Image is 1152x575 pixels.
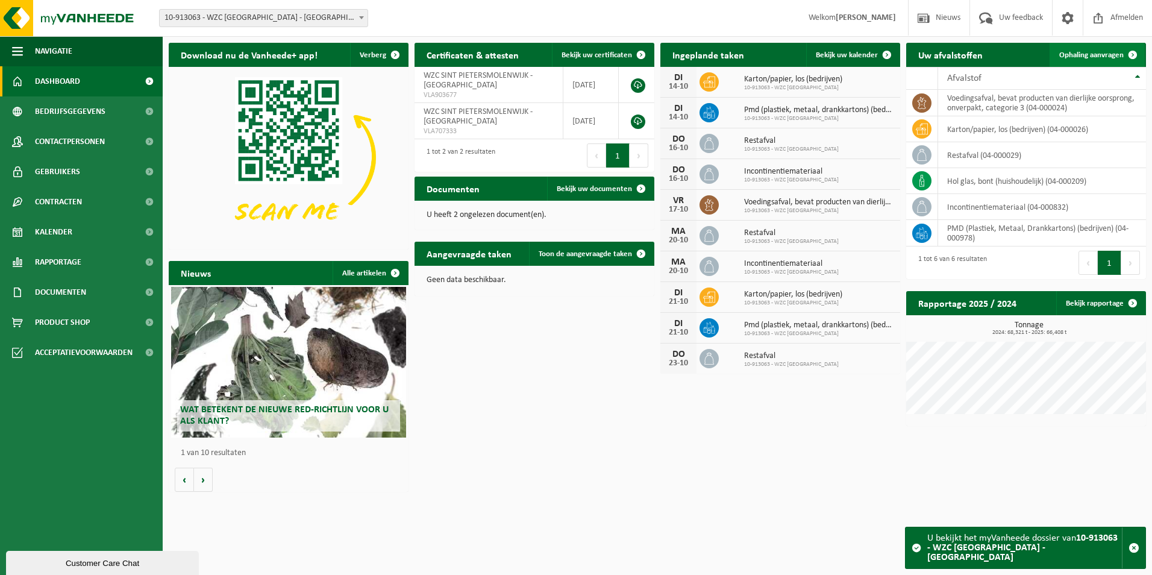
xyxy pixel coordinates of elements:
div: DI [666,104,690,113]
div: 21-10 [666,298,690,306]
span: Acceptatievoorwaarden [35,338,133,368]
a: Bekijk rapportage [1056,291,1145,315]
button: Next [1121,251,1140,275]
button: Volgende [194,468,213,492]
span: 10-913063 - WZC [GEOGRAPHIC_DATA] [744,177,839,184]
div: 17-10 [666,206,690,214]
span: Karton/papier, los (bedrijven) [744,75,842,84]
h2: Nieuws [169,261,223,284]
span: 10-913063 - WZC [GEOGRAPHIC_DATA] [744,115,894,122]
h2: Uw afvalstoffen [906,43,995,66]
p: U heeft 2 ongelezen document(en). [427,211,642,219]
span: Afvalstof [947,74,981,83]
a: Bekijk uw certificaten [552,43,653,67]
td: voedingsafval, bevat producten van dierlijke oorsprong, onverpakt, categorie 3 (04-000024) [938,90,1146,116]
p: Geen data beschikbaar. [427,276,642,284]
span: Wat betekent de nieuwe RED-richtlijn voor u als klant? [180,405,389,426]
h3: Tonnage [912,321,1146,336]
button: 1 [606,143,630,168]
div: DO [666,350,690,359]
button: Next [630,143,648,168]
span: Incontinentiemateriaal [744,259,839,269]
span: 10-913063 - WZC [GEOGRAPHIC_DATA] [744,300,842,307]
span: 10-913063 - WZC [GEOGRAPHIC_DATA] [744,207,894,215]
div: 20-10 [666,267,690,275]
span: Contactpersonen [35,127,105,157]
a: Wat betekent de nieuwe RED-richtlijn voor u als klant? [171,287,406,438]
span: 10-913063 - WZC [GEOGRAPHIC_DATA] [744,361,839,368]
span: WZC SINT PIETERSMOLENWIJK - [GEOGRAPHIC_DATA] [424,107,533,126]
span: Toon de aangevraagde taken [539,250,632,258]
span: Gebruikers [35,157,80,187]
div: 1 tot 2 van 2 resultaten [421,142,495,169]
td: karton/papier, los (bedrijven) (04-000026) [938,116,1146,142]
div: 20-10 [666,236,690,245]
div: 21-10 [666,328,690,337]
td: [DATE] [563,103,619,139]
a: Ophaling aanvragen [1050,43,1145,67]
div: 16-10 [666,144,690,152]
h2: Aangevraagde taken [415,242,524,265]
span: Incontinentiemateriaal [744,167,839,177]
div: DO [666,134,690,144]
strong: 10-913063 - WZC [GEOGRAPHIC_DATA] - [GEOGRAPHIC_DATA] [927,533,1118,562]
div: 14-10 [666,113,690,122]
span: Pmd (plastiek, metaal, drankkartons) (bedrijven) [744,105,894,115]
td: hol glas, bont (huishoudelijk) (04-000209) [938,168,1146,194]
span: Pmd (plastiek, metaal, drankkartons) (bedrijven) [744,321,894,330]
span: Bedrijfsgegevens [35,96,105,127]
span: Dashboard [35,66,80,96]
td: incontinentiemateriaal (04-000832) [938,194,1146,220]
iframe: chat widget [6,548,201,575]
div: VR [666,196,690,206]
div: U bekijkt het myVanheede dossier van [927,527,1122,568]
span: 10-913063 - WZC [GEOGRAPHIC_DATA] [744,238,839,245]
span: 10-913063 - WZC [GEOGRAPHIC_DATA] [744,330,894,338]
a: Toon de aangevraagde taken [529,242,653,266]
span: Product Shop [35,307,90,338]
p: 1 van 10 resultaten [181,449,402,457]
div: 23-10 [666,359,690,368]
span: 10-913063 - WZC SINT PIETERSMOLENWIJK - BRUGGE [160,10,368,27]
span: Voedingsafval, bevat producten van dierlijke oorsprong, onverpakt, categorie 3 [744,198,894,207]
span: Bekijk uw certificaten [562,51,632,59]
span: Kalender [35,217,72,247]
button: Previous [587,143,606,168]
button: Verberg [350,43,407,67]
button: 1 [1098,251,1121,275]
h2: Download nu de Vanheede+ app! [169,43,330,66]
span: 2024: 68,321 t - 2025: 66,408 t [912,330,1146,336]
span: Navigatie [35,36,72,66]
span: Bekijk uw documenten [557,185,632,193]
div: 16-10 [666,175,690,183]
div: DI [666,288,690,298]
span: 10-913063 - WZC [GEOGRAPHIC_DATA] [744,84,842,92]
span: Contracten [35,187,82,217]
div: DO [666,165,690,175]
span: Karton/papier, los (bedrijven) [744,290,842,300]
span: WZC SINT PIETERSMOLENWIJK - [GEOGRAPHIC_DATA] [424,71,533,90]
div: DI [666,73,690,83]
span: Ophaling aanvragen [1059,51,1124,59]
h2: Rapportage 2025 / 2024 [906,291,1028,315]
span: 10-913063 - WZC [GEOGRAPHIC_DATA] [744,146,839,153]
td: PMD (Plastiek, Metaal, Drankkartons) (bedrijven) (04-000978) [938,220,1146,247]
span: Documenten [35,277,86,307]
a: Alle artikelen [333,261,407,285]
img: Download de VHEPlus App [169,67,409,247]
span: Rapportage [35,247,81,277]
td: restafval (04-000029) [938,142,1146,168]
strong: [PERSON_NAME] [836,13,896,22]
span: VLA903677 [424,90,554,100]
span: Restafval [744,228,839,238]
h2: Documenten [415,177,492,200]
div: 14-10 [666,83,690,91]
span: Restafval [744,136,839,146]
h2: Certificaten & attesten [415,43,531,66]
div: DI [666,319,690,328]
td: [DATE] [563,67,619,103]
span: Bekijk uw kalender [816,51,878,59]
div: 1 tot 6 van 6 resultaten [912,250,987,276]
span: Restafval [744,351,839,361]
